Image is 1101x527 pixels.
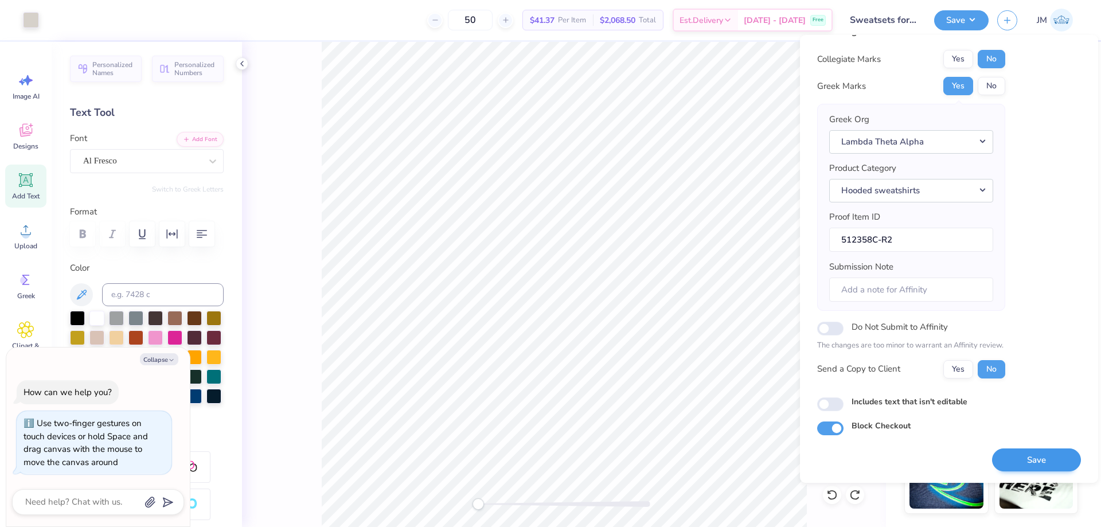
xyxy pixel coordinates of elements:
button: Yes [943,360,973,378]
div: Text Tool [70,105,224,120]
label: Proof Item ID [829,210,880,224]
span: Upload [14,241,37,251]
img: Joshua Macky Gaerlan [1050,9,1073,32]
input: Untitled Design [841,9,926,32]
button: Personalized Numbers [152,56,224,82]
label: Includes text that isn't editable [852,396,967,408]
span: Per Item [558,14,586,26]
div: How can we help you? [24,387,112,398]
button: No [978,77,1005,95]
button: Add Font [177,132,224,147]
div: Send a Copy to Client [817,362,900,376]
span: $2,068.50 [600,14,635,26]
input: Add a note for Affinity [829,278,993,302]
label: Font [70,132,87,145]
label: Do Not Submit to Affinity [852,319,948,334]
div: Accessibility label [473,498,484,510]
span: Est. Delivery [680,14,723,26]
input: – – [448,10,493,30]
label: Color [70,261,224,275]
span: Image AI [13,92,40,101]
button: Personalized Names [70,56,142,82]
p: The changes are too minor to warrant an Affinity review. [817,340,1005,352]
label: Submission Note [829,260,893,274]
span: Greek [17,291,35,300]
button: No [978,360,1005,378]
span: [DATE] - [DATE] [744,14,806,26]
span: Free [813,16,823,24]
button: No [978,50,1005,68]
button: Save [934,10,989,30]
label: Format [70,205,224,218]
button: Switch to Greek Letters [152,185,224,194]
span: Clipart & logos [7,341,45,360]
span: Designs [13,142,38,151]
div: Greek Marks [817,80,866,93]
span: Add Text [12,192,40,201]
button: Yes [943,77,973,95]
input: e.g. 7428 c [102,283,224,306]
label: Block Checkout [852,420,911,432]
div: Collegiate Marks [817,53,881,66]
span: JM [1037,14,1047,27]
button: Lambda Theta Alpha [829,130,993,154]
a: JM [1032,9,1078,32]
label: Product Category [829,162,896,175]
span: Personalized Numbers [174,61,217,77]
label: Greek Org [829,113,869,126]
button: Save [992,448,1081,472]
div: Use two-finger gestures on touch devices or hold Space and drag canvas with the mouse to move the... [24,417,148,468]
button: Collapse [140,353,178,365]
button: Yes [943,50,973,68]
span: Personalized Names [92,61,135,77]
span: Total [639,14,656,26]
button: Hooded sweatshirts [829,179,993,202]
span: $41.37 [530,14,555,26]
